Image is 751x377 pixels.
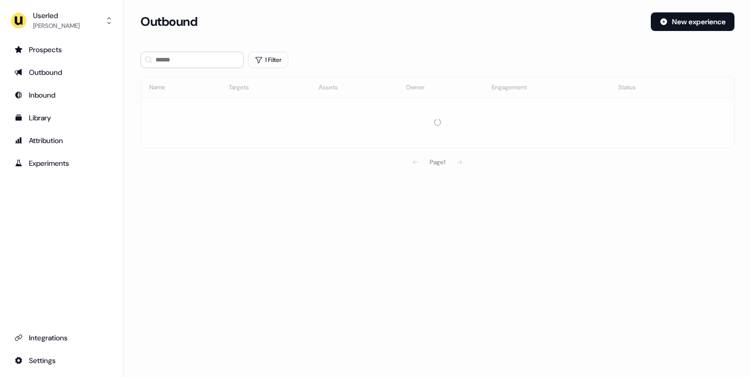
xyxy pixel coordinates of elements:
button: New experience [651,12,734,31]
a: Go to templates [8,109,115,126]
a: Go to Inbound [8,87,115,103]
a: Go to attribution [8,132,115,149]
div: Library [14,113,109,123]
div: Experiments [14,158,109,168]
div: Attribution [14,135,109,146]
div: Integrations [14,333,109,343]
button: 1 Filter [248,52,288,68]
button: Userled[PERSON_NAME] [8,8,115,33]
div: [PERSON_NAME] [33,21,80,31]
div: Prospects [14,44,109,55]
h3: Outbound [140,14,197,29]
a: Go to experiments [8,155,115,171]
a: Go to integrations [8,329,115,346]
div: Outbound [14,67,109,77]
div: Userled [33,10,80,21]
a: Go to outbound experience [8,64,115,81]
div: Inbound [14,90,109,100]
a: Go to prospects [8,41,115,58]
div: Settings [14,355,109,366]
a: Go to integrations [8,352,115,369]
